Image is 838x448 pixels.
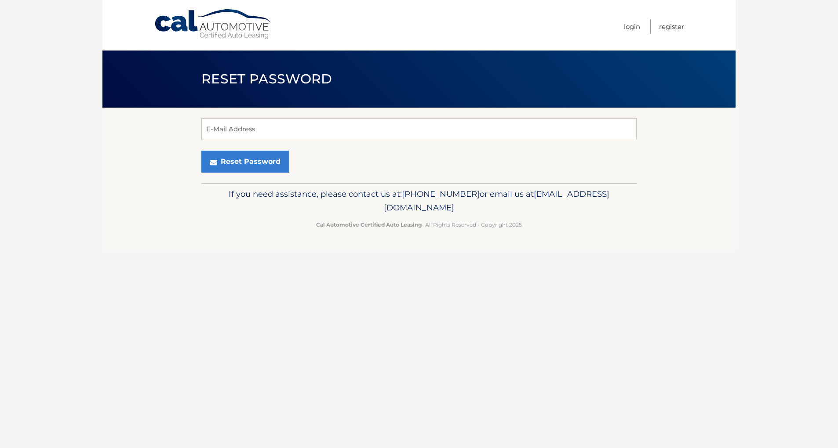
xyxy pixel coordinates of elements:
a: Login [624,19,640,34]
strong: Cal Automotive Certified Auto Leasing [316,221,422,228]
a: Register [659,19,684,34]
button: Reset Password [201,151,289,173]
span: [PHONE_NUMBER] [402,189,480,199]
a: Cal Automotive [154,9,273,40]
p: If you need assistance, please contact us at: or email us at [207,187,631,215]
span: Reset Password [201,71,332,87]
input: E-Mail Address [201,118,637,140]
p: - All Rights Reserved - Copyright 2025 [207,220,631,229]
